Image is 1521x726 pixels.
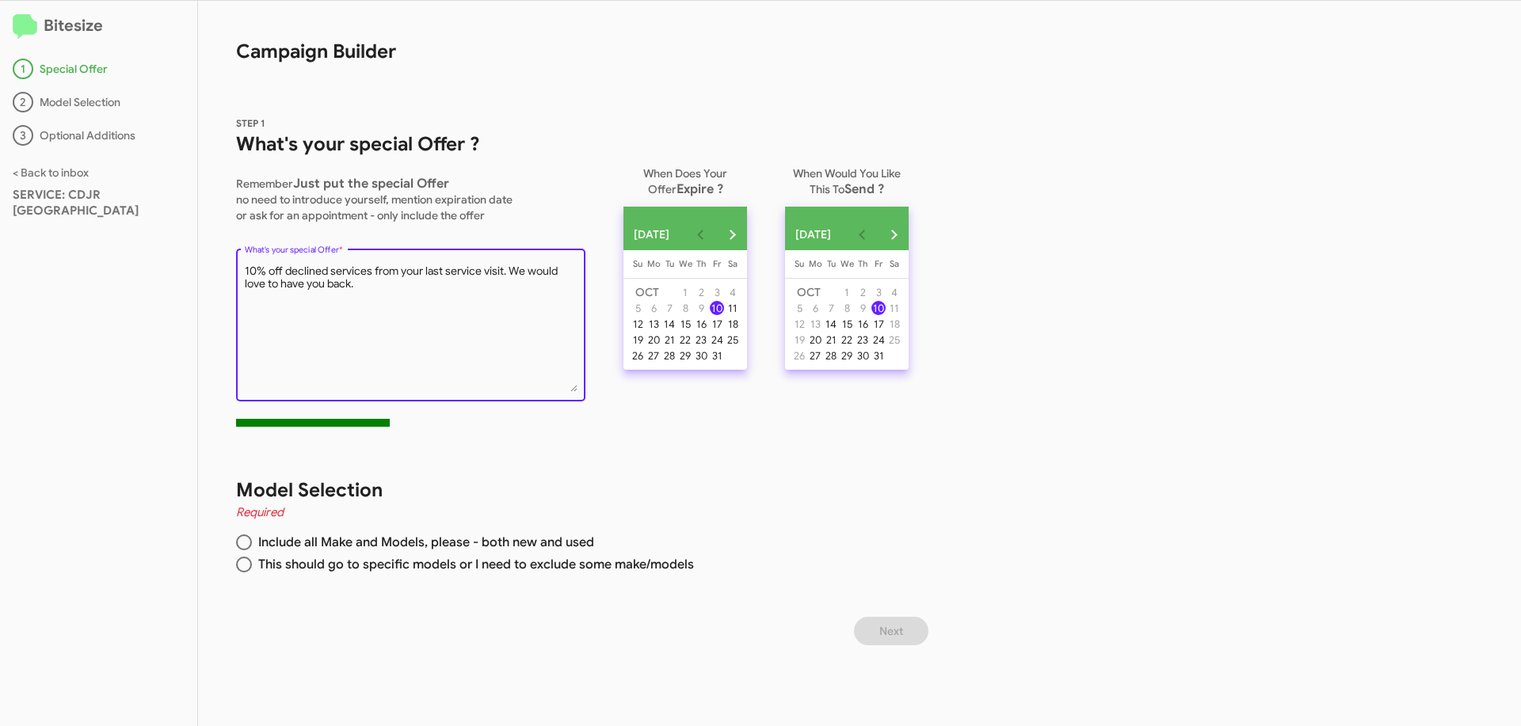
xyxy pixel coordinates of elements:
[236,169,585,223] p: Remember no need to introduce yourself, mention expiration date or ask for an appointment - only ...
[791,332,807,348] button: October 19, 2025
[13,13,185,40] h2: Bitesize
[878,219,909,250] button: Next month
[677,348,693,363] button: October 29, 2025
[646,332,661,348] button: October 20, 2025
[839,316,855,332] button: October 15, 2025
[684,219,716,250] button: Previous month
[709,316,725,332] button: October 17, 2025
[710,301,724,315] div: 10
[839,332,855,348] button: October 22, 2025
[694,333,708,347] div: 23
[630,284,677,300] td: OCT
[823,348,839,363] button: October 28, 2025
[855,284,871,300] button: October 2, 2025
[661,316,677,332] button: October 14, 2025
[791,348,807,363] button: October 26, 2025
[792,333,806,347] div: 19
[710,317,724,331] div: 17
[13,92,185,112] div: Model Selection
[871,348,886,363] div: 31
[887,333,902,347] div: 25
[252,534,594,550] span: Include all Make and Models, please - both new and used
[693,284,709,300] button: October 2, 2025
[726,317,740,331] div: 18
[677,316,693,332] button: October 15, 2025
[824,317,838,331] div: 14
[678,285,692,299] div: 1
[631,301,645,315] div: 5
[679,258,692,269] span: We
[13,59,33,79] div: 1
[13,14,37,40] img: logo-minimal.svg
[856,333,870,347] div: 23
[696,258,706,269] span: Th
[631,348,645,363] div: 26
[792,348,806,363] div: 26
[623,159,747,197] p: When Does Your Offer
[236,477,897,503] h1: Model Selection
[886,316,902,332] button: October 18, 2025
[726,301,740,315] div: 11
[646,348,661,363] button: October 27, 2025
[633,258,642,269] span: Su
[886,284,902,300] button: October 4, 2025
[725,300,741,316] button: October 11, 2025
[725,332,741,348] button: October 25, 2025
[840,348,854,363] div: 29
[854,617,928,645] button: Next
[807,300,823,316] button: October 6, 2025
[631,317,645,331] div: 12
[791,300,807,316] button: October 5, 2025
[871,316,886,332] button: October 17, 2025
[792,301,806,315] div: 5
[661,300,677,316] button: October 7, 2025
[694,285,708,299] div: 2
[824,301,838,315] div: 7
[795,258,804,269] span: Su
[726,285,740,299] div: 4
[709,348,725,363] button: October 31, 2025
[887,317,902,331] div: 18
[252,557,694,572] span: This should go to specific models or I need to exclude some make/models
[785,159,909,197] p: When Would You Like This To
[855,316,871,332] button: October 16, 2025
[808,317,822,331] div: 13
[728,258,738,269] span: Sa
[824,333,838,347] div: 21
[839,348,855,363] button: October 29, 2025
[840,301,854,315] div: 8
[844,181,884,197] span: Send ?
[841,258,854,269] span: We
[709,284,725,300] button: October 3, 2025
[709,300,725,316] button: October 10, 2025
[662,317,677,331] div: 14
[807,348,823,363] button: October 27, 2025
[646,317,661,331] div: 13
[713,258,721,269] span: Fr
[824,348,838,363] div: 28
[661,348,677,363] button: October 28, 2025
[807,316,823,332] button: October 13, 2025
[13,125,33,146] div: 3
[890,258,899,269] span: Sa
[791,284,839,300] td: OCT
[677,300,693,316] button: October 8, 2025
[662,348,677,363] div: 28
[840,317,854,331] div: 15
[710,333,724,347] div: 24
[823,300,839,316] button: October 7, 2025
[839,284,855,300] button: October 1, 2025
[694,348,708,363] div: 30
[198,1,935,64] h1: Campaign Builder
[858,258,867,269] span: Th
[855,332,871,348] button: October 23, 2025
[808,348,822,363] div: 27
[887,285,902,299] div: 4
[875,258,882,269] span: Fr
[855,348,871,363] button: October 30, 2025
[871,285,886,299] div: 3
[808,301,822,315] div: 6
[871,284,886,300] button: October 3, 2025
[236,503,897,522] h4: Required
[694,317,708,331] div: 16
